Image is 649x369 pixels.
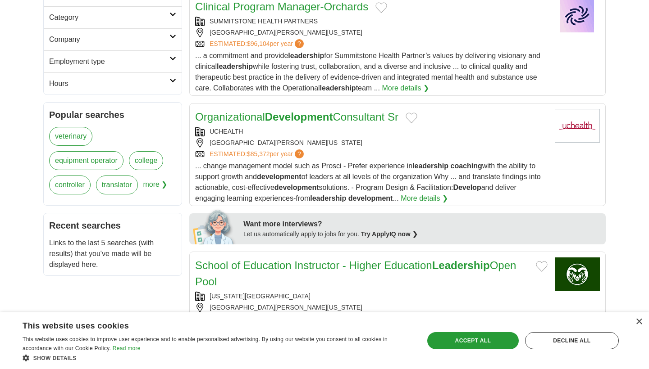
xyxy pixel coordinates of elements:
[193,208,237,244] img: apply-iq-scientist.png
[23,318,390,331] div: This website uses cookies
[243,219,600,229] div: Want more interviews?
[96,175,138,194] a: translator
[33,355,77,361] span: Show details
[210,128,243,135] a: UCHEALTH
[274,184,319,191] strong: development
[265,111,333,123] strong: Development
[49,175,91,194] a: controller
[453,184,481,191] strong: Develop
[555,257,600,291] img: Colorado State University logo
[44,6,182,28] a: Category
[113,345,141,351] a: Read more, opens a new window
[412,162,448,170] strong: leadership
[295,149,304,158] span: ?
[44,50,182,72] a: Employment type
[432,259,490,271] strong: Leadership
[320,84,356,92] strong: leadership
[295,39,304,48] span: ?
[195,52,540,92] span: ... a commitment and provide for Summitstone Health Partner’s values by delivering visionary and ...
[49,34,169,45] h2: Company
[217,63,253,70] strong: leadership
[195,259,516,288] a: School of Education Instructor - Higher EducationLeadershipOpen Pool
[310,194,346,202] strong: leadership
[49,78,169,89] h2: Hours
[257,173,302,180] strong: development
[361,230,418,238] a: Try ApplyIQ now ❯
[348,194,393,202] strong: development
[247,150,270,157] span: $85,372
[143,175,168,200] span: more ❯
[210,149,306,159] a: ESTIMATED:$85,372per year?
[49,151,123,170] a: equipment operator
[44,72,182,94] a: Hours
[195,17,548,26] div: SUMMITSTONE HEALTH PARTNERS
[23,353,412,362] div: Show details
[49,127,92,146] a: veterinary
[247,40,270,47] span: $96,104
[195,0,368,13] a: Clinical Program Manager-Orchards
[401,193,448,204] a: More details ❯
[635,319,642,325] div: Close
[49,219,176,232] h2: Recent searches
[210,39,306,49] a: ESTIMATED:$96,104per year?
[195,303,548,312] div: [GEOGRAPHIC_DATA][PERSON_NAME][US_STATE]
[195,138,548,148] div: [GEOGRAPHIC_DATA][PERSON_NAME][US_STATE]
[451,162,482,170] strong: coaching
[288,52,324,59] strong: leadership
[555,109,600,143] img: UCHealth logo
[49,238,176,270] p: Links to the last 5 searches (with results) that you've made will be displayed here.
[129,151,164,170] a: college
[536,261,548,272] button: Add to favorite jobs
[195,28,548,37] div: [GEOGRAPHIC_DATA][PERSON_NAME][US_STATE]
[23,336,388,351] span: This website uses cookies to improve user experience and to enable personalised advertising. By u...
[49,108,176,121] h2: Popular searches
[243,229,600,239] div: Let us automatically apply to jobs for you.
[195,162,541,202] span: ... change management model such as Prosci - Prefer experience in with the ability to support gro...
[406,112,417,123] button: Add to favorite jobs
[210,292,311,300] a: [US_STATE][GEOGRAPHIC_DATA]
[195,111,398,123] a: OrganizationalDevelopmentConsultant Sr
[49,56,169,67] h2: Employment type
[427,332,519,349] div: Accept all
[375,2,387,13] button: Add to favorite jobs
[382,83,429,94] a: More details ❯
[44,28,182,50] a: Company
[49,12,169,23] h2: Category
[525,332,619,349] div: Decline all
